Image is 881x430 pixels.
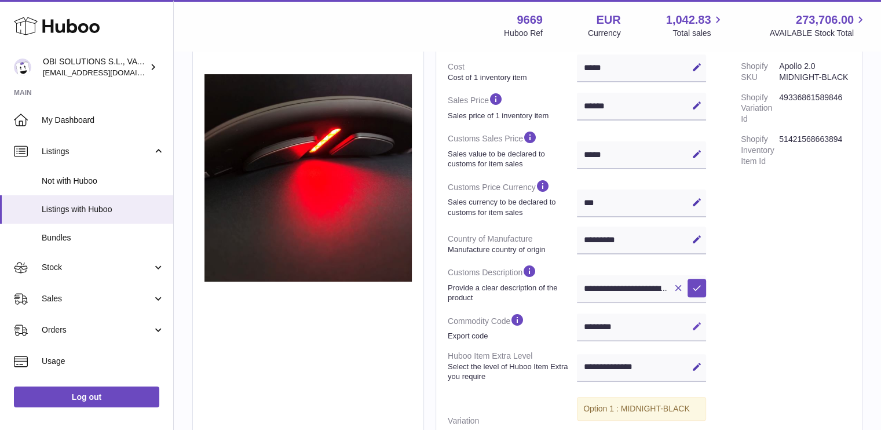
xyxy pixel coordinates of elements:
div: Huboo Ref [504,28,543,39]
a: 273,706.00 AVAILABLE Stock Total [769,12,867,39]
dt: Commodity Code [448,308,577,346]
dd: 49336861589846 [779,88,850,130]
span: Sales [42,293,152,304]
div: Option 1 : MIDNIGHT-BLACK [577,397,706,421]
span: 273,706.00 [796,12,854,28]
dt: Shopify Inventory Item Id [741,129,779,172]
dt: Shopify SKU [741,56,779,88]
span: [EMAIL_ADDRESS][DOMAIN_NAME] [43,68,170,77]
dt: Customs Sales Price [448,125,577,173]
span: Not with Huboo [42,176,164,187]
a: 1,042.83 Total sales [666,12,725,39]
strong: Sales currency to be declared to customs for item sales [448,197,574,217]
div: Currency [588,28,621,39]
span: Orders [42,325,152,336]
span: Stock [42,262,152,273]
strong: EUR [596,12,620,28]
strong: Export code [448,331,574,341]
span: Listings [42,146,152,157]
dt: Country of Manufacture [448,229,577,259]
strong: Sales value to be declared to customs for item sales [448,149,574,169]
dd: 51421568663894 [779,129,850,172]
span: My Dashboard [42,115,164,126]
dt: Cost [448,57,577,87]
dd: Apollo 2.0 MIDNIGHT-BLACK [779,56,850,88]
strong: Cost of 1 inventory item [448,72,574,83]
strong: Sales price of 1 inventory item [448,111,574,121]
span: Total sales [672,28,724,39]
dt: Sales Price [448,87,577,125]
img: 96691737388559.jpg [204,74,412,282]
span: Usage [42,356,164,367]
strong: 9669 [517,12,543,28]
div: OBI SOLUTIONS S.L., VAT: B70911078 [43,56,147,78]
dt: Customs Price Currency [448,174,577,222]
span: 1,042.83 [666,12,711,28]
span: Bundles [42,232,164,243]
strong: Select the level of Huboo Item Extra you require [448,362,574,382]
a: Log out [14,387,159,407]
dt: Customs Description [448,259,577,307]
dt: Shopify Variation Id [741,88,779,130]
strong: Provide a clear description of the product [448,283,574,303]
span: Listings with Huboo [42,204,164,215]
img: hello@myobistore.com [14,59,31,76]
strong: Manufacture country of origin [448,245,574,255]
span: AVAILABLE Stock Total [769,28,867,39]
dt: Huboo Item Extra Level [448,346,577,387]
